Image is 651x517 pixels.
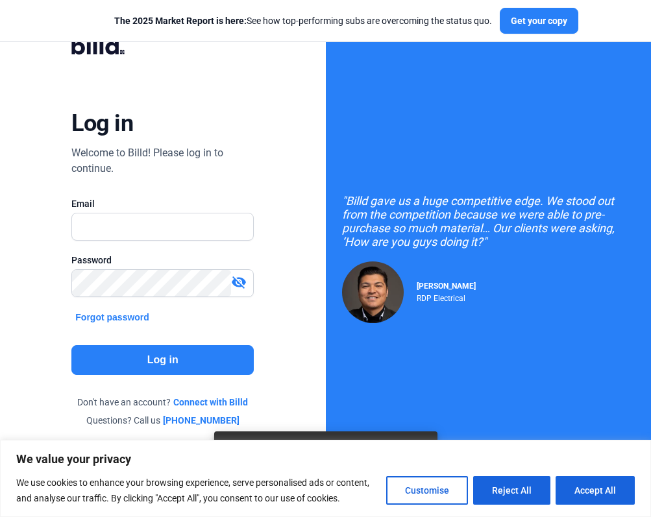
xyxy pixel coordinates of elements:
[400,435,432,459] button: Ok
[417,291,476,303] div: RDP Electrical
[71,145,254,176] div: Welcome to Billd! Please log in to continue.
[71,396,254,409] div: Don't have an account?
[231,274,247,290] mat-icon: visibility_off
[71,414,254,427] div: Questions? Call us
[417,282,476,291] span: [PERSON_NAME]
[500,8,578,34] button: Get your copy
[386,476,468,505] button: Customise
[556,476,635,505] button: Accept All
[173,396,248,409] a: Connect with Billd
[114,14,492,27] div: See how top-performing subs are overcoming the status quo.
[71,254,254,267] div: Password
[16,451,635,467] p: We value your privacy
[342,194,634,248] div: "Billd gave us a huge competitive edge. We stood out from the competition because we were able to...
[163,414,240,427] a: [PHONE_NUMBER]
[16,475,376,506] p: We use cookies to enhance your browsing experience, serve personalised ads or content, and analys...
[71,310,153,324] button: Forgot password
[342,261,404,323] img: Raul Pacheco
[114,16,247,26] span: The 2025 Market Report is here:
[71,197,254,210] div: Email
[71,109,133,138] div: Log in
[71,345,254,375] button: Log in
[473,476,550,505] button: Reject All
